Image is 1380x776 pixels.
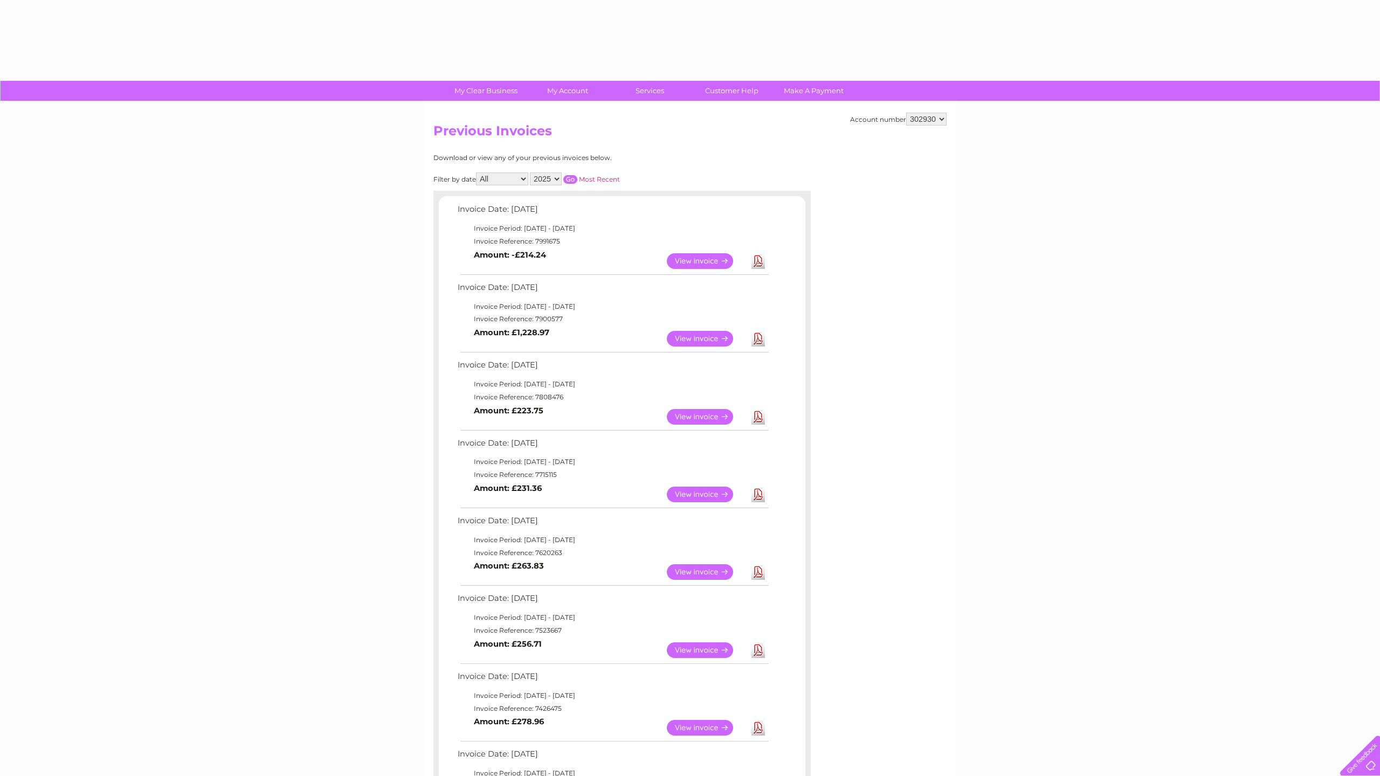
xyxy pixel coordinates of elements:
a: Most Recent [579,175,620,183]
a: Download [751,409,765,425]
td: Invoice Period: [DATE] - [DATE] [455,533,770,546]
td: Invoice Period: [DATE] - [DATE] [455,300,770,313]
td: Invoice Period: [DATE] - [DATE] [455,689,770,702]
div: Filter by date [433,172,716,185]
a: My Account [523,81,612,101]
a: View [667,564,746,580]
td: Invoice Date: [DATE] [455,280,770,300]
b: Amount: £256.71 [474,639,542,649]
td: Invoice Period: [DATE] - [DATE] [455,611,770,624]
a: Download [751,253,765,269]
td: Invoice Period: [DATE] - [DATE] [455,455,770,468]
a: View [667,720,746,736]
a: View [667,642,746,658]
b: Amount: £263.83 [474,561,544,571]
a: Download [751,331,765,347]
a: View [667,487,746,502]
h2: Previous Invoices [433,123,947,144]
a: Download [751,720,765,736]
a: Services [605,81,694,101]
a: Make A Payment [769,81,858,101]
a: View [667,331,746,347]
b: Amount: £231.36 [474,483,542,493]
b: Amount: £223.75 [474,406,543,415]
b: Amount: -£214.24 [474,250,546,260]
td: Invoice Reference: 7991675 [455,235,770,248]
a: Download [751,564,765,580]
a: View [667,253,746,269]
td: Invoice Reference: 7523667 [455,624,770,637]
td: Invoice Date: [DATE] [455,747,770,767]
a: View [667,409,746,425]
td: Invoice Reference: 7808476 [455,391,770,404]
td: Invoice Reference: 7620263 [455,546,770,559]
td: Invoice Period: [DATE] - [DATE] [455,222,770,235]
b: Amount: £1,228.97 [474,328,549,337]
td: Invoice Date: [DATE] [455,669,770,689]
td: Invoice Date: [DATE] [455,514,770,533]
a: My Clear Business [441,81,530,101]
div: Download or view any of your previous invoices below. [433,154,716,162]
td: Invoice Date: [DATE] [455,436,770,456]
td: Invoice Date: [DATE] [455,202,770,222]
a: Customer Help [687,81,776,101]
a: Download [751,487,765,502]
td: Invoice Reference: 7715115 [455,468,770,481]
td: Invoice Period: [DATE] - [DATE] [455,378,770,391]
b: Amount: £278.96 [474,717,544,726]
td: Invoice Reference: 7900577 [455,313,770,325]
a: Download [751,642,765,658]
td: Invoice Reference: 7426475 [455,702,770,715]
div: Account number [850,113,947,126]
td: Invoice Date: [DATE] [455,358,770,378]
td: Invoice Date: [DATE] [455,591,770,611]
